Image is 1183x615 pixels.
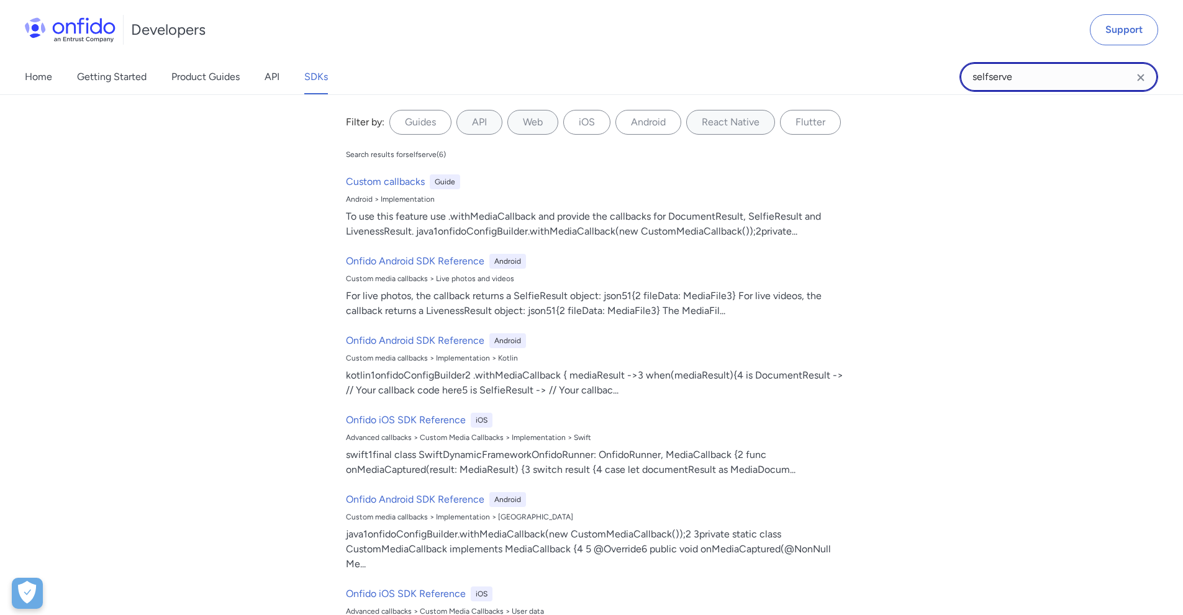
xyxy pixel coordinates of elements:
label: Web [507,110,558,135]
a: SDKs [304,60,328,94]
button: Open Preferences [12,578,43,609]
div: For live photos, the callback returns a SelfieResult object: json51{2 fileData: MediaFile3} For l... [346,289,848,318]
h6: Onfido Android SDK Reference [346,492,484,507]
div: java1onfidoConfigBuilder.withMediaCallback(new CustomMediaCallback());2 3private static class Cus... [346,527,848,572]
div: Search results for selfserve ( 6 ) [346,150,446,159]
label: iOS [563,110,610,135]
div: Custom media callbacks > Live photos and videos [346,274,848,284]
div: Filter by: [346,115,384,130]
label: Android [615,110,681,135]
div: Custom media callbacks > Implementation > Kotlin [346,353,848,363]
h6: Onfido Android SDK Reference [346,254,484,269]
a: Onfido iOS SDK ReferenceiOSAdvanced callbacks > Custom Media Callbacks > Implementation > Swiftsw... [341,408,853,482]
a: Custom callbacksGuideAndroid > ImplementationTo use this feature use .withMediaCallback and provi... [341,169,853,244]
h6: Onfido Android SDK Reference [346,333,484,348]
div: To use this feature use .withMediaCallback and provide the callbacks for DocumentResult, SelfieRe... [346,209,848,239]
a: Product Guides [171,60,240,94]
a: Getting Started [77,60,147,94]
a: Support [1090,14,1158,45]
div: Android > Implementation [346,194,848,204]
label: React Native [686,110,775,135]
h6: Custom callbacks [346,174,425,189]
div: Advanced callbacks > Custom Media Callbacks > Implementation > Swift [346,433,848,442]
div: iOS [471,413,492,428]
label: API [456,110,502,135]
a: API [265,60,279,94]
a: Onfido Android SDK ReferenceAndroidCustom media callbacks > Implementation > [GEOGRAPHIC_DATA]jav... [341,487,853,577]
div: Android [489,492,526,507]
div: iOS [471,586,492,601]
label: Guides [389,110,451,135]
h1: Developers [131,20,206,40]
div: Guide [430,174,460,189]
img: Onfido Logo [25,17,116,42]
h6: Onfido iOS SDK Reference [346,586,466,601]
div: Android [489,254,526,269]
div: kotlin1onfidoConfigBuilder2 .withMediaCallback { mediaResult ->3 when(mediaResult){4 is DocumentR... [346,368,848,398]
div: Cookie Preferences [12,578,43,609]
a: Onfido Android SDK ReferenceAndroidCustom media callbacks > Live photos and videosFor live photos... [341,249,853,323]
div: Android [489,333,526,348]
a: Onfido Android SDK ReferenceAndroidCustom media callbacks > Implementation > Kotlinkotlin1onfidoC... [341,328,853,403]
div: swift1final class SwiftDynamicFrameworkOnfidoRunner: OnfidoRunner, MediaCallback {2 func onMediaC... [346,447,848,477]
div: Custom media callbacks > Implementation > [GEOGRAPHIC_DATA] [346,512,848,522]
svg: Clear search field button [1133,70,1148,85]
h6: Onfido iOS SDK Reference [346,413,466,428]
label: Flutter [780,110,841,135]
a: Home [25,60,52,94]
input: Onfido search input field [959,62,1158,92]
